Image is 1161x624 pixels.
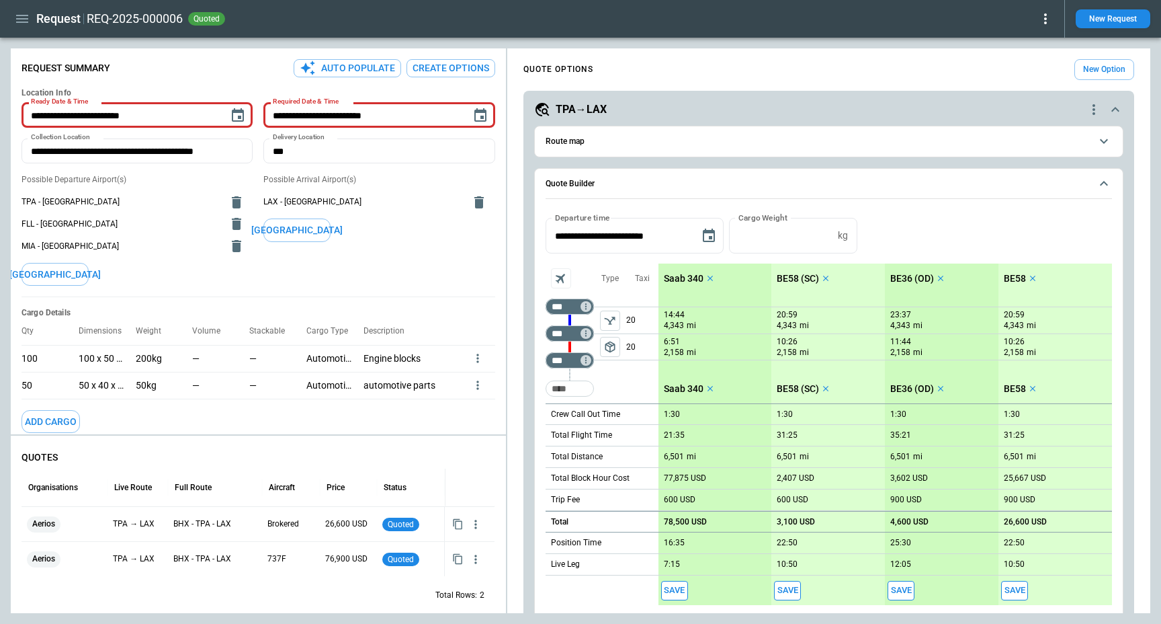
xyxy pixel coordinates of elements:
p: 22:50 [777,538,798,548]
p: 4,343 [890,320,910,331]
p: 900 USD [890,495,922,505]
button: Route map [546,126,1112,157]
p: BE58 [1004,383,1026,395]
p: Request Summary [21,63,110,74]
p: QUOTES [21,452,495,463]
p: mi [913,347,922,358]
p: 31:25 [1004,430,1025,440]
p: 22:50 [1004,538,1025,548]
p: 35:21 [890,430,911,440]
p: 77,875 USD [664,473,706,483]
p: Automotive [306,353,353,364]
p: 4,343 [1004,320,1024,331]
div: Engine blocks [363,345,471,372]
p: Weight [136,326,172,336]
p: 25:30 [890,538,911,548]
p: automotive parts [363,380,460,391]
span: TPA - [GEOGRAPHIC_DATA] [21,196,220,208]
p: Description [363,326,415,336]
p: mi [800,347,809,358]
p: 78,500 USD [664,517,707,527]
p: 26,600 USD [1004,517,1047,527]
h1: Request [36,11,81,27]
p: mi [1027,320,1036,331]
button: left aligned [600,311,620,331]
p: 6,501 [1004,452,1024,462]
p: — [192,380,200,391]
p: 7:15 [664,559,680,570]
p: 23:37 [890,310,911,320]
p: Crew Call Out Time [551,409,620,420]
div: Automotive [306,345,363,372]
h4: QUOTE OPTIONS [523,67,593,73]
p: Stackable [249,326,296,336]
p: mi [1027,347,1036,358]
p: 4,343 [777,320,797,331]
p: — [192,353,200,364]
p: 1:30 [890,409,906,420]
button: Quote Builder [546,169,1112,200]
p: 10:50 [1004,559,1025,570]
p: 100 x 50 x 50cm [79,353,125,364]
p: 3,100 USD [777,517,815,527]
button: delete [223,233,250,260]
button: Add Cargo [21,410,80,434]
button: Copy quote content [449,551,466,568]
p: Automotive [306,380,353,391]
p: 2,158 [890,347,910,358]
p: 3,602 USD [890,473,928,483]
p: 26,600 USD [325,518,372,530]
p: 50 [21,380,32,391]
p: — [249,353,257,364]
div: Not found [546,325,594,342]
button: Save [774,581,801,600]
p: 2,158 [664,347,684,358]
p: Trip Fee [551,494,580,506]
p: 100 [21,353,38,364]
p: 25,667 USD [1004,473,1046,483]
p: Position Time [551,537,601,549]
button: Save [661,581,688,600]
p: 2,158 [777,347,797,358]
div: automotive parts [363,372,471,399]
h2: REQ-2025-000006 [87,11,183,27]
label: Collection Location [31,132,90,143]
button: [GEOGRAPHIC_DATA] [21,263,89,286]
p: mi [1027,451,1036,463]
p: 6,501 [777,452,797,462]
span: quoted [385,555,417,564]
div: 50 x 40 x 35cm [79,372,136,399]
p: Cargo Type [306,326,359,336]
p: Total Block Hour Cost [551,473,630,484]
p: BE36 (OD) [890,273,934,284]
p: TPA → LAX [113,553,163,565]
p: Live Leg [551,559,580,570]
p: 4,343 [664,320,684,331]
p: mi [800,320,809,331]
p: mi [687,320,696,331]
div: Aircraft [269,483,295,492]
label: Ready Date & Time [31,97,88,107]
span: quoted [385,520,417,529]
label: Cargo Weight [738,212,787,223]
button: Choose date, selected date is Sep 24, 2025 [695,223,722,249]
p: BHX - TPA - LAX [173,518,257,530]
p: Saab 340 [664,383,703,395]
p: BE36 (OD) [890,383,934,395]
p: Total Distance [551,451,603,463]
p: BE58 [1004,273,1026,284]
div: Automotive [306,372,363,399]
p: 50 x 40 x 35cm [79,380,125,391]
p: Possible Departure Airport(s) [21,174,253,186]
p: kg [838,230,848,241]
span: Save this aircraft quote and copy details to clipboard [774,581,801,600]
div: Quoted [382,507,439,541]
p: Qty [21,326,44,336]
p: Type [601,273,619,284]
p: Taxi [635,273,650,284]
p: 76,900 USD [325,553,372,565]
p: mi [913,451,922,463]
p: 10:26 [1004,337,1025,347]
p: 600 USD [777,495,808,505]
button: Auto Populate [294,59,401,77]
